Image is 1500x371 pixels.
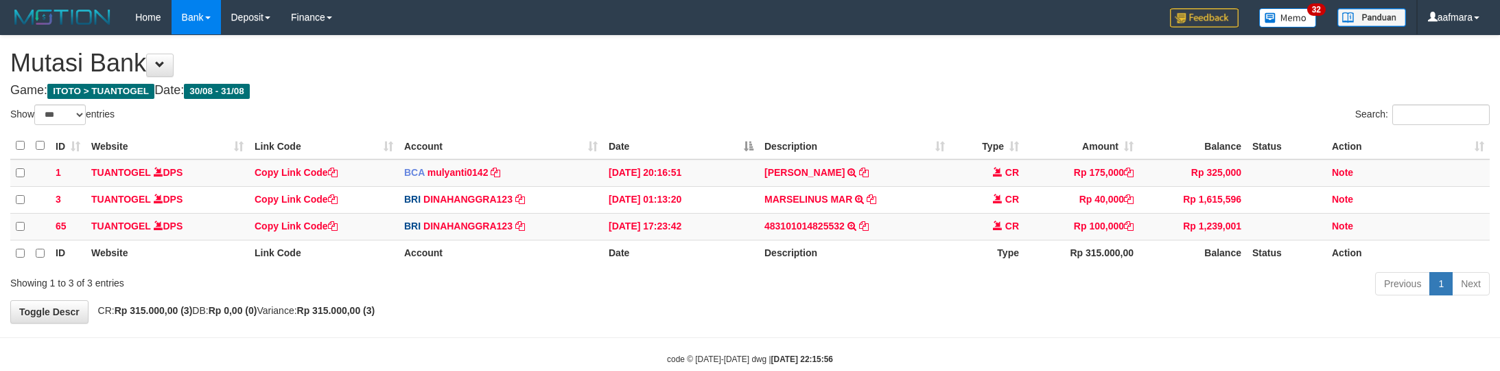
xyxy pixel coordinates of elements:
[1170,8,1239,27] img: Feedback.jpg
[603,159,759,187] td: [DATE] 20:16:51
[1337,8,1406,27] img: panduan.png
[1139,240,1247,267] th: Balance
[1124,194,1134,205] a: Copy Rp 40,000 to clipboard
[34,104,86,125] select: Showentries
[764,167,845,178] a: [PERSON_NAME]
[56,221,67,232] span: 65
[10,49,1490,77] h1: Mutasi Bank
[86,159,249,187] td: DPS
[950,240,1024,267] th: Type
[56,194,61,205] span: 3
[1124,221,1134,232] a: Copy Rp 100,000 to clipboard
[86,133,249,159] th: Website: activate to sort column ascending
[1332,167,1353,178] a: Note
[1307,3,1326,16] span: 32
[1247,240,1326,267] th: Status
[603,186,759,213] td: [DATE] 01:13:20
[10,104,115,125] label: Show entries
[491,167,500,178] a: Copy mulyanti0142 to clipboard
[115,305,193,316] strong: Rp 315.000,00 (3)
[1024,213,1139,240] td: Rp 100,000
[10,300,89,324] a: Toggle Descr
[209,305,257,316] strong: Rp 0,00 (0)
[91,221,151,232] a: TUANTOGEL
[399,240,603,267] th: Account
[1024,240,1139,267] th: Rp 315.000,00
[249,133,399,159] th: Link Code: activate to sort column ascending
[47,84,154,99] span: ITOTO > TUANTOGEL
[1355,104,1490,125] label: Search:
[399,133,603,159] th: Account: activate to sort column ascending
[1429,272,1453,295] a: 1
[86,186,249,213] td: DPS
[91,305,375,316] span: CR: DB: Variance:
[50,133,86,159] th: ID: activate to sort column ascending
[1332,194,1353,205] a: Note
[1452,272,1490,295] a: Next
[1005,221,1019,232] span: CR
[86,213,249,240] td: DPS
[771,355,833,364] strong: [DATE] 22:15:56
[667,355,833,364] small: code © [DATE]-[DATE] dwg |
[404,167,425,178] span: BCA
[1005,167,1019,178] span: CR
[764,194,852,205] a: MARSELINUS MAR
[1139,186,1247,213] td: Rp 1,615,596
[1024,186,1139,213] td: Rp 40,000
[56,167,61,178] span: 1
[1005,194,1019,205] span: CR
[1124,167,1134,178] a: Copy Rp 175,000 to clipboard
[603,133,759,159] th: Date: activate to sort column descending
[1392,104,1490,125] input: Search:
[950,133,1024,159] th: Type: activate to sort column ascending
[91,194,151,205] a: TUANTOGEL
[10,84,1490,98] h4: Game: Date:
[255,221,338,232] a: Copy Link Code
[427,167,489,178] a: mulyanti0142
[1247,133,1326,159] th: Status
[515,194,525,205] a: Copy DINAHANGGRA123 to clipboard
[867,194,876,205] a: Copy MARSELINUS MAR to clipboard
[759,240,950,267] th: Description
[515,221,525,232] a: Copy DINAHANGGRA123 to clipboard
[1139,159,1247,187] td: Rp 325,000
[10,7,115,27] img: MOTION_logo.png
[423,221,513,232] a: DINAHANGGRA123
[1326,240,1490,267] th: Action
[404,221,421,232] span: BRI
[91,167,151,178] a: TUANTOGEL
[404,194,421,205] span: BRI
[603,213,759,240] td: [DATE] 17:23:42
[297,305,375,316] strong: Rp 315.000,00 (3)
[859,221,869,232] a: Copy 483101014825532 to clipboard
[249,240,399,267] th: Link Code
[255,167,338,178] a: Copy Link Code
[603,240,759,267] th: Date
[1139,213,1247,240] td: Rp 1,239,001
[759,133,950,159] th: Description: activate to sort column ascending
[1259,8,1317,27] img: Button%20Memo.svg
[1024,133,1139,159] th: Amount: activate to sort column ascending
[1139,133,1247,159] th: Balance
[255,194,338,205] a: Copy Link Code
[423,194,513,205] a: DINAHANGGRA123
[764,221,845,232] a: 483101014825532
[86,240,249,267] th: Website
[1024,159,1139,187] td: Rp 175,000
[1332,221,1353,232] a: Note
[50,240,86,267] th: ID
[859,167,869,178] a: Copy JAJA JAHURI to clipboard
[1375,272,1430,295] a: Previous
[1326,133,1490,159] th: Action: activate to sort column ascending
[184,84,250,99] span: 30/08 - 31/08
[10,271,615,290] div: Showing 1 to 3 of 3 entries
